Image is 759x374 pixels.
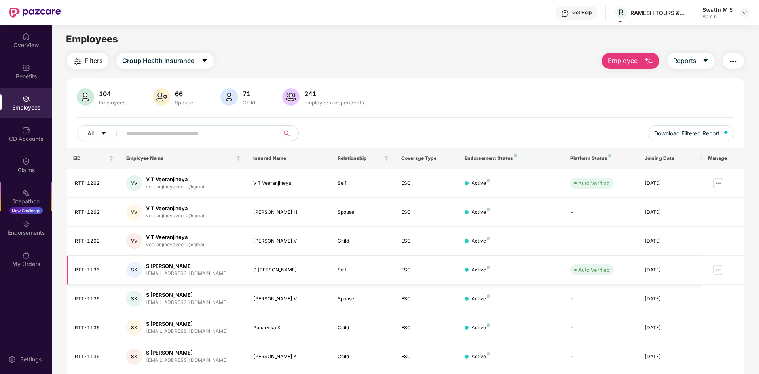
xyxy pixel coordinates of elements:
img: svg+xml;base64,PHN2ZyB4bWxucz0iaHR0cDovL3d3dy53My5vcmcvMjAwMC9zdmciIHhtbG5zOnhsaW5rPSJodHRwOi8vd3... [724,131,728,135]
div: [EMAIL_ADDRESS][DOMAIN_NAME] [146,270,228,277]
div: 71 [241,90,257,98]
span: Employee [608,56,638,66]
img: svg+xml;base64,PHN2ZyBpZD0iQmVuZWZpdHMiIHhtbG5zPSJodHRwOi8vd3d3LnczLm9yZy8yMDAwL3N2ZyIgd2lkdGg9Ij... [22,64,30,72]
div: SK [126,291,142,307]
button: Employee [602,53,659,69]
img: svg+xml;base64,PHN2ZyB4bWxucz0iaHR0cDovL3d3dy53My5vcmcvMjAwMC9zdmciIHdpZHRoPSIyMSIgaGVpZ2h0PSIyMC... [22,189,30,197]
img: svg+xml;base64,PHN2ZyB4bWxucz0iaHR0cDovL3d3dy53My5vcmcvMjAwMC9zdmciIHhtbG5zOnhsaW5rPSJodHRwOi8vd3... [153,88,170,106]
img: svg+xml;base64,PHN2ZyBpZD0iU2V0dGluZy0yMHgyMCIgeG1sbnM9Imh0dHA6Ly93d3cudzMub3JnLzIwMDAvc3ZnIiB3aW... [8,355,16,363]
div: Self [338,266,388,274]
span: caret-down [702,57,709,65]
div: Active [472,295,490,303]
div: Admin [702,13,733,20]
div: VV [126,175,142,191]
div: [DATE] [645,266,695,274]
div: [PERSON_NAME] H [253,209,325,216]
div: [DATE] [645,237,695,245]
div: ESC [401,295,452,303]
img: svg+xml;base64,PHN2ZyB4bWxucz0iaHR0cDovL3d3dy53My5vcmcvMjAwMC9zdmciIHhtbG5zOnhsaW5rPSJodHRwOi8vd3... [77,88,94,106]
img: svg+xml;base64,PHN2ZyB4bWxucz0iaHR0cDovL3d3dy53My5vcmcvMjAwMC9zdmciIHdpZHRoPSI4IiBoZWlnaHQ9IjgiIH... [487,352,490,355]
div: Stepathon [1,197,51,205]
div: Auto Verified [578,179,610,187]
th: Relationship [331,148,395,169]
div: Active [472,324,490,332]
button: Allcaret-down [77,125,125,141]
span: R [619,8,624,17]
span: Reports [673,56,696,66]
div: SK [126,262,142,278]
span: Group Health Insurance [122,56,194,66]
div: [DATE] [645,324,695,332]
div: S [PERSON_NAME] [146,291,228,299]
div: New Challenge [9,207,43,214]
div: Active [472,266,490,274]
th: Coverage Type [395,148,458,169]
img: svg+xml;base64,PHN2ZyBpZD0iRHJvcGRvd24tMzJ4MzIiIHhtbG5zPSJodHRwOi8vd3d3LnczLm9yZy8yMDAwL3N2ZyIgd2... [742,9,748,16]
img: svg+xml;base64,PHN2ZyBpZD0iQ0RfQWNjb3VudHMiIGRhdGEtbmFtZT0iQ0QgQWNjb3VudHMiIHhtbG5zPSJodHRwOi8vd3... [22,126,30,134]
img: svg+xml;base64,PHN2ZyBpZD0iTXlfT3JkZXJzIiBkYXRhLW5hbWU9Ik15IE9yZGVycyIgeG1sbnM9Imh0dHA6Ly93d3cudz... [22,251,30,259]
img: svg+xml;base64,PHN2ZyB4bWxucz0iaHR0cDovL3d3dy53My5vcmcvMjAwMC9zdmciIHdpZHRoPSI4IiBoZWlnaHQ9IjgiIH... [487,266,490,269]
button: Reportscaret-down [667,53,715,69]
div: RTT-1136 [75,295,114,303]
span: caret-down [201,57,208,65]
div: Self [338,180,388,187]
td: - [564,285,638,313]
img: manageButton [712,177,725,190]
div: veeranjineyaveeru@gmai... [146,212,208,220]
img: svg+xml;base64,PHN2ZyBpZD0iRW1wbG95ZWVzIiB4bWxucz0iaHR0cDovL3d3dy53My5vcmcvMjAwMC9zdmciIHdpZHRoPS... [22,95,30,103]
div: [EMAIL_ADDRESS][DOMAIN_NAME] [146,328,228,335]
div: Endorsement Status [465,155,558,161]
div: Get Help [572,9,592,16]
div: [PERSON_NAME] K [253,353,325,361]
div: RTT-1262 [75,237,114,245]
div: ESC [401,353,452,361]
div: ESC [401,209,452,216]
img: New Pazcare Logo [9,8,61,18]
div: S [PERSON_NAME] [253,266,325,274]
div: Active [472,180,490,187]
td: - [564,227,638,256]
div: Child [338,324,388,332]
th: Joining Date [638,148,702,169]
div: VV [126,204,142,220]
div: Active [472,353,490,361]
img: svg+xml;base64,PHN2ZyB4bWxucz0iaHR0cDovL3d3dy53My5vcmcvMjAwMC9zdmciIHdpZHRoPSI4IiBoZWlnaHQ9IjgiIH... [608,154,611,157]
td: - [564,198,638,227]
div: Active [472,237,490,245]
th: Insured Name [247,148,332,169]
div: 66 [173,90,195,98]
div: S [PERSON_NAME] [146,349,228,357]
div: VV [126,233,142,249]
div: [DATE] [645,209,695,216]
div: veeranjineyaveeru@gmai... [146,183,208,191]
div: Spouse [173,99,195,106]
th: EID [67,148,120,169]
img: svg+xml;base64,PHN2ZyB4bWxucz0iaHR0cDovL3d3dy53My5vcmcvMjAwMC9zdmciIHhtbG5zOnhsaW5rPSJodHRwOi8vd3... [282,88,300,106]
th: Employee Name [120,148,247,169]
div: RTT-1136 [75,353,114,361]
div: RTT-1136 [75,266,114,274]
img: svg+xml;base64,PHN2ZyBpZD0iQ2xhaW0iIHhtbG5zPSJodHRwOi8vd3d3LnczLm9yZy8yMDAwL3N2ZyIgd2lkdGg9IjIwIi... [22,158,30,165]
div: V T Veeranjineya [253,180,325,187]
div: V T Veeranjineya [146,234,208,241]
img: svg+xml;base64,PHN2ZyBpZD0iSG9tZSIgeG1sbnM9Imh0dHA6Ly93d3cudzMub3JnLzIwMDAvc3ZnIiB3aWR0aD0iMjAiIG... [22,32,30,40]
img: svg+xml;base64,PHN2ZyB4bWxucz0iaHR0cDovL3d3dy53My5vcmcvMjAwMC9zdmciIHhtbG5zOnhsaW5rPSJodHRwOi8vd3... [220,88,238,106]
span: EID [73,155,108,161]
button: search [279,125,299,141]
img: svg+xml;base64,PHN2ZyBpZD0iRW5kb3JzZW1lbnRzIiB4bWxucz0iaHR0cDovL3d3dy53My5vcmcvMjAwMC9zdmciIHdpZH... [22,220,30,228]
div: Employees+dependents [303,99,366,106]
img: svg+xml;base64,PHN2ZyBpZD0iSGVscC0zMngzMiIgeG1sbnM9Imh0dHA6Ly93d3cudzMub3JnLzIwMDAvc3ZnIiB3aWR0aD... [561,9,569,17]
th: Manage [702,148,744,169]
div: Child [338,353,388,361]
span: Employees [66,33,118,45]
button: Download Filtered Report [648,125,734,141]
div: V T Veeranjineya [146,176,208,183]
img: svg+xml;base64,PHN2ZyB4bWxucz0iaHR0cDovL3d3dy53My5vcmcvMjAwMC9zdmciIHdpZHRoPSI4IiBoZWlnaHQ9IjgiIH... [487,208,490,211]
div: Employees [97,99,127,106]
div: [DATE] [645,295,695,303]
span: All [87,129,94,138]
div: [DATE] [645,353,695,361]
div: ESC [401,266,452,274]
div: Auto Verified [578,266,610,274]
td: - [564,342,638,371]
